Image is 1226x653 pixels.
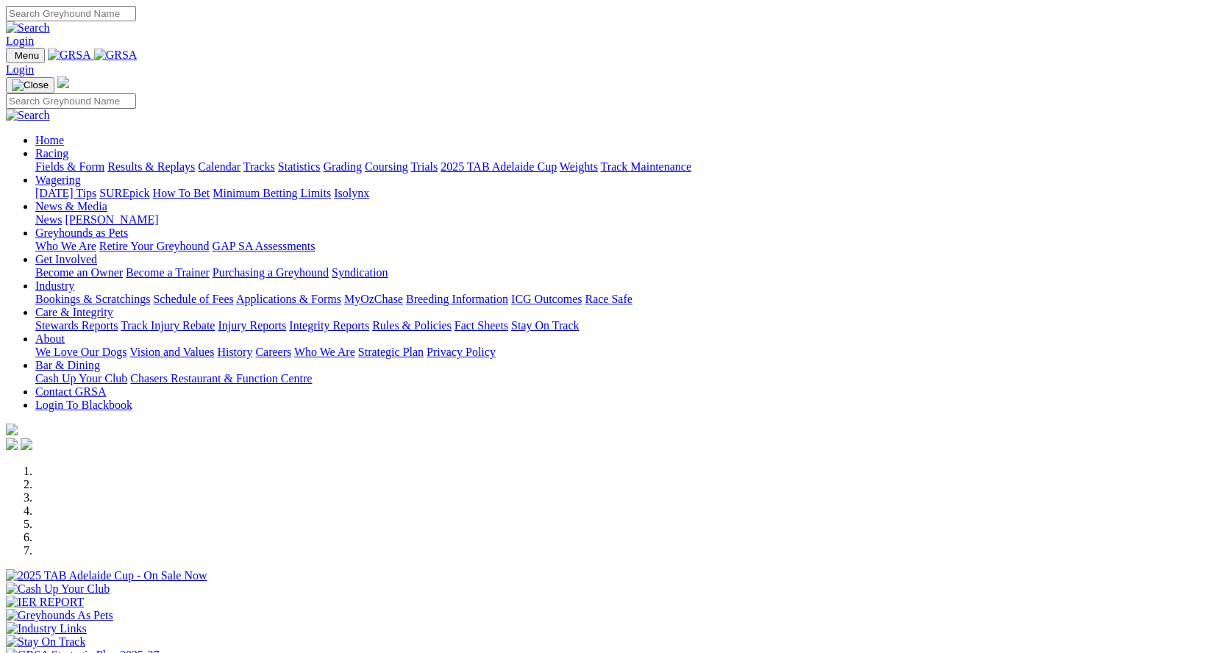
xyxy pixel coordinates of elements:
[358,346,424,358] a: Strategic Plan
[289,319,369,332] a: Integrity Reports
[585,293,632,305] a: Race Safe
[35,226,128,239] a: Greyhounds as Pets
[35,399,132,411] a: Login To Blackbook
[35,279,74,292] a: Industry
[35,187,1220,200] div: Wagering
[198,160,240,173] a: Calendar
[217,346,252,358] a: History
[324,160,362,173] a: Grading
[153,187,210,199] a: How To Bet
[35,385,106,398] a: Contact GRSA
[35,293,150,305] a: Bookings & Scratchings
[6,622,87,635] img: Industry Links
[121,319,215,332] a: Track Injury Rebate
[35,359,100,371] a: Bar & Dining
[65,213,158,226] a: [PERSON_NAME]
[6,35,34,47] a: Login
[35,346,1220,359] div: About
[455,319,508,332] a: Fact Sheets
[6,569,207,582] img: 2025 TAB Adelaide Cup - On Sale Now
[332,266,388,279] a: Syndication
[6,438,18,450] img: facebook.svg
[294,346,355,358] a: Who We Are
[35,372,1220,385] div: Bar & Dining
[6,48,45,63] button: Toggle navigation
[6,21,50,35] img: Search
[427,346,496,358] a: Privacy Policy
[35,372,127,385] a: Cash Up Your Club
[107,160,195,173] a: Results & Replays
[213,266,329,279] a: Purchasing a Greyhound
[35,160,1220,174] div: Racing
[511,293,582,305] a: ICG Outcomes
[99,187,149,199] a: SUREpick
[6,63,34,76] a: Login
[406,293,508,305] a: Breeding Information
[278,160,321,173] a: Statistics
[344,293,403,305] a: MyOzChase
[35,346,126,358] a: We Love Our Dogs
[6,93,136,109] input: Search
[35,266,123,279] a: Become an Owner
[6,582,110,596] img: Cash Up Your Club
[35,319,1220,332] div: Care & Integrity
[35,200,107,213] a: News & Media
[236,293,341,305] a: Applications & Forms
[129,346,214,358] a: Vision and Values
[213,187,331,199] a: Minimum Betting Limits
[441,160,557,173] a: 2025 TAB Adelaide Cup
[255,346,291,358] a: Careers
[21,438,32,450] img: twitter.svg
[6,424,18,435] img: logo-grsa-white.png
[213,240,316,252] a: GAP SA Assessments
[6,6,136,21] input: Search
[99,240,210,252] a: Retire Your Greyhound
[153,293,233,305] a: Schedule of Fees
[35,160,104,173] a: Fields & Form
[6,609,113,622] img: Greyhounds As Pets
[372,319,452,332] a: Rules & Policies
[94,49,138,62] img: GRSA
[243,160,275,173] a: Tracks
[57,76,69,88] img: logo-grsa-white.png
[35,306,113,318] a: Care & Integrity
[35,134,64,146] a: Home
[365,160,408,173] a: Coursing
[126,266,210,279] a: Become a Trainer
[601,160,691,173] a: Track Maintenance
[35,240,1220,253] div: Greyhounds as Pets
[35,213,1220,226] div: News & Media
[48,49,91,62] img: GRSA
[35,266,1220,279] div: Get Involved
[334,187,369,199] a: Isolynx
[130,372,312,385] a: Chasers Restaurant & Function Centre
[15,50,39,61] span: Menu
[12,79,49,91] img: Close
[35,147,68,160] a: Racing
[35,332,65,345] a: About
[35,293,1220,306] div: Industry
[6,596,84,609] img: IER REPORT
[410,160,438,173] a: Trials
[35,213,62,226] a: News
[35,253,97,265] a: Get Involved
[6,635,85,649] img: Stay On Track
[35,240,96,252] a: Who We Are
[35,187,96,199] a: [DATE] Tips
[560,160,598,173] a: Weights
[6,109,50,122] img: Search
[511,319,579,332] a: Stay On Track
[35,319,118,332] a: Stewards Reports
[6,77,54,93] button: Toggle navigation
[35,174,81,186] a: Wagering
[218,319,286,332] a: Injury Reports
